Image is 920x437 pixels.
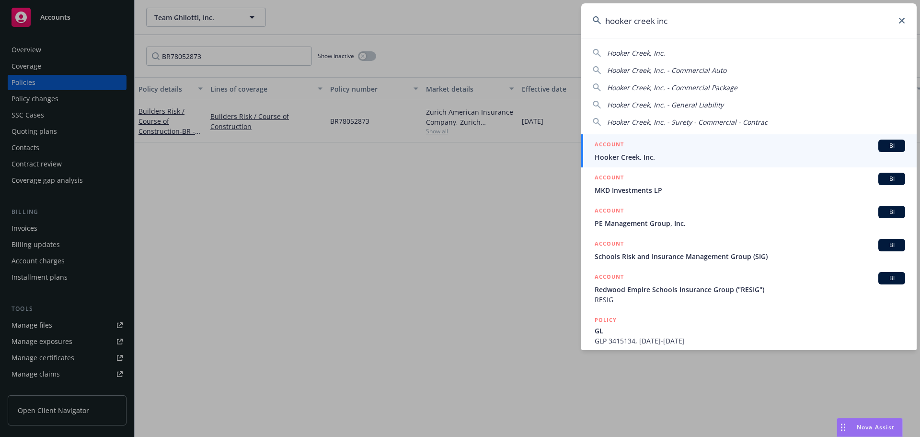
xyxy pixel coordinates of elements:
[595,140,624,151] h5: ACCOUNT
[595,185,905,195] span: MKD Investments LP
[595,284,905,295] span: Redwood Empire Schools Insurance Group ("RESIG")
[595,218,905,228] span: PE Management Group, Inc.
[595,239,624,250] h5: ACCOUNT
[595,336,905,346] span: GLP 3415134, [DATE]-[DATE]
[581,310,917,351] a: POLICYGLGLP 3415134, [DATE]-[DATE]
[581,167,917,201] a: ACCOUNTBIMKD Investments LP
[581,3,917,38] input: Search...
[882,241,901,249] span: BI
[857,423,895,431] span: Nova Assist
[581,234,917,267] a: ACCOUNTBISchools Risk and Insurance Management Group (SIG)
[837,418,903,437] button: Nova Assist
[607,100,724,109] span: Hooker Creek, Inc. - General Liability
[882,142,901,150] span: BI
[595,315,617,325] h5: POLICY
[882,175,901,183] span: BI
[595,173,624,184] h5: ACCOUNT
[581,134,917,167] a: ACCOUNTBIHooker Creek, Inc.
[607,83,737,92] span: Hooker Creek, Inc. - Commercial Package
[595,251,905,261] span: Schools Risk and Insurance Management Group (SIG)
[837,418,849,437] div: Drag to move
[581,201,917,234] a: ACCOUNTBIPE Management Group, Inc.
[595,272,624,283] h5: ACCOUNT
[595,295,905,305] span: RESIG
[607,66,726,75] span: Hooker Creek, Inc. - Commercial Auto
[607,118,768,127] span: Hooker Creek, Inc. - Surety - Commercial - Contrac
[882,208,901,216] span: BI
[607,48,665,58] span: Hooker Creek, Inc.
[882,274,901,283] span: BI
[595,326,905,336] span: GL
[581,267,917,310] a: ACCOUNTBIRedwood Empire Schools Insurance Group ("RESIG")RESIG
[595,206,624,217] h5: ACCOUNT
[595,152,905,162] span: Hooker Creek, Inc.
